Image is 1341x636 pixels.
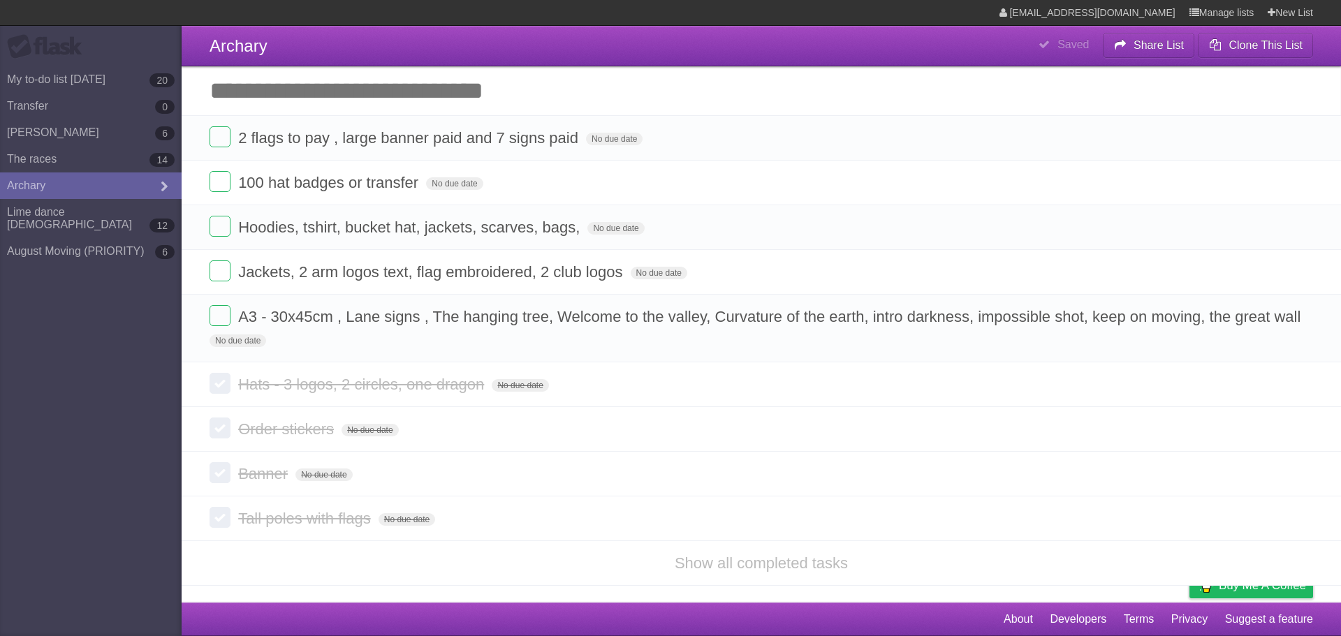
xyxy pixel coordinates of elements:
span: No due date [631,267,687,279]
span: Archary [210,36,268,55]
label: Done [210,462,230,483]
span: No due date [586,133,643,145]
b: 14 [149,153,175,167]
b: 12 [149,219,175,232]
span: Buy me a coffee [1219,573,1306,598]
label: Done [210,171,230,192]
span: No due date [210,334,266,347]
span: Banner [238,465,291,482]
span: No due date [295,468,352,481]
span: No due date [342,424,398,436]
span: No due date [492,379,548,392]
b: Saved [1057,38,1089,50]
div: Flask [7,34,91,59]
span: Tall poles with flags [238,510,374,527]
a: Developers [1050,606,1106,633]
span: 2 flags to pay , large banner paid and 7 signs paid [238,129,582,147]
span: No due date [587,222,644,235]
span: No due date [426,177,483,190]
button: Clone This List [1198,33,1313,58]
b: 6 [155,126,175,140]
a: Privacy [1171,606,1208,633]
a: About [1004,606,1033,633]
b: Clone This List [1229,39,1303,51]
label: Done [210,373,230,394]
span: Hoodies, tshirt, bucket hat, jackets, scarves, bags, [238,219,583,236]
b: 0 [155,100,175,114]
button: Share List [1103,33,1195,58]
a: Suggest a feature [1225,606,1313,633]
span: No due date [379,513,435,526]
span: 100 hat badges or transfer [238,174,422,191]
label: Done [210,305,230,326]
label: Done [210,507,230,528]
label: Done [210,216,230,237]
label: Done [210,126,230,147]
span: Order stickers [238,420,337,438]
span: Hats - 3 logos, 2 circles, one dragon [238,376,488,393]
label: Done [210,260,230,281]
a: Show all completed tasks [675,554,848,572]
a: Terms [1124,606,1155,633]
span: A3 - 30x45cm , Lane signs , The hanging tree, Welcome to the valley, Curvature of the earth, intr... [238,308,1304,325]
b: Share List [1134,39,1184,51]
span: Jackets, 2 arm logos text, flag embroidered, 2 club logos [238,263,626,281]
b: 20 [149,73,175,87]
b: 6 [155,245,175,259]
label: Done [210,417,230,438]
